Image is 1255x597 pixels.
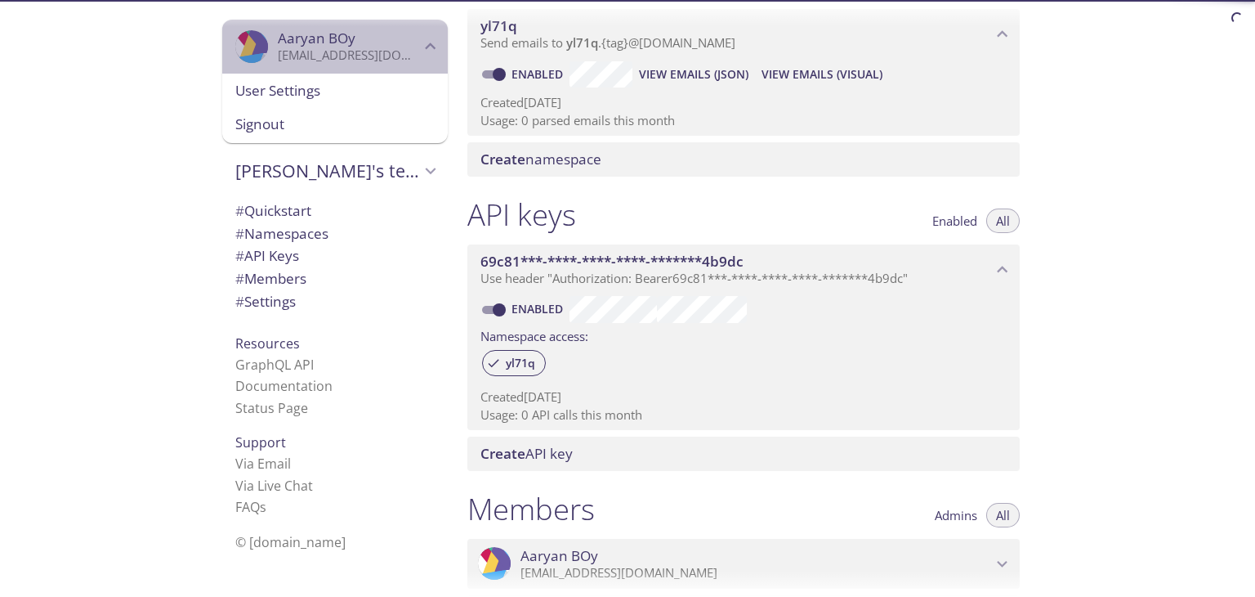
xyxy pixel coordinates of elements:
[496,356,545,370] span: yl71q
[235,292,244,311] span: #
[986,503,1020,527] button: All
[278,47,420,64] p: [EMAIL_ADDRESS][DOMAIN_NAME]
[222,20,448,74] div: Aaryan BOy
[235,477,313,495] a: Via Live Chat
[235,159,420,182] span: [PERSON_NAME]'s team
[235,114,435,135] span: Signout
[509,66,569,82] a: Enabled
[235,533,346,551] span: © [DOMAIN_NAME]
[566,34,598,51] span: yl71q
[235,455,291,473] a: Via Email
[467,539,1020,590] div: Aaryan BOy
[260,498,266,516] span: s
[235,399,308,417] a: Status Page
[480,34,735,51] span: Send emails to . {tag} @[DOMAIN_NAME]
[761,65,882,84] span: View Emails (Visual)
[235,498,266,516] a: FAQ
[467,142,1020,177] div: Create namespace
[755,61,889,88] button: View Emails (Visual)
[520,565,992,581] p: [EMAIL_ADDRESS][DOMAIN_NAME]
[235,246,244,265] span: #
[235,334,300,352] span: Resources
[925,503,987,527] button: Admins
[467,437,1020,471] div: Create API Key
[235,269,306,288] span: Members
[922,209,987,233] button: Enabled
[235,246,299,265] span: API Keys
[235,433,286,451] span: Support
[509,301,569,316] a: Enabled
[480,112,1007,129] p: Usage: 0 parsed emails this month
[482,350,546,376] div: yl71q
[235,201,244,220] span: #
[480,444,525,463] span: Create
[278,29,355,47] span: Aaryan BOy
[222,107,448,143] div: Signout
[520,547,598,565] span: Aaryan BOy
[480,94,1007,111] p: Created [DATE]
[467,491,595,527] h1: Members
[235,224,328,243] span: Namespaces
[480,150,601,168] span: namespace
[235,292,296,311] span: Settings
[222,74,448,108] div: User Settings
[639,65,748,84] span: View Emails (JSON)
[235,224,244,243] span: #
[222,150,448,192] div: Aaryan's team
[235,377,333,395] a: Documentation
[235,201,311,220] span: Quickstart
[235,80,435,101] span: User Settings
[480,323,588,347] label: Namespace access:
[467,9,1020,60] div: yl71q namespace
[222,267,448,290] div: Members
[467,196,576,233] h1: API keys
[222,245,448,267] div: API Keys
[632,61,755,88] button: View Emails (JSON)
[235,356,314,374] a: GraphQL API
[986,209,1020,233] button: All
[222,222,448,245] div: Namespaces
[480,444,573,463] span: API key
[480,406,1007,424] p: Usage: 0 API calls this month
[480,388,1007,406] p: Created [DATE]
[222,290,448,313] div: Team Settings
[480,150,525,168] span: Create
[235,269,244,288] span: #
[222,200,448,222] div: Quickstart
